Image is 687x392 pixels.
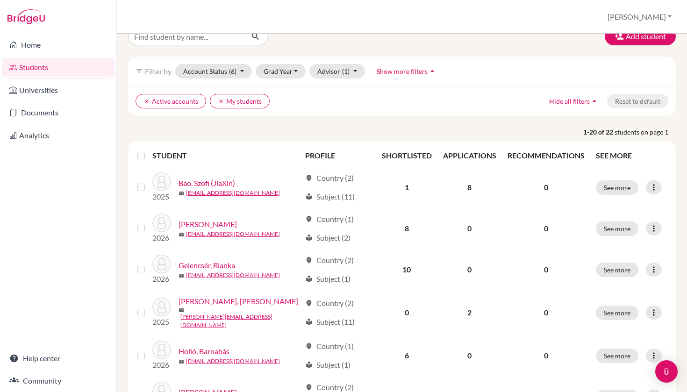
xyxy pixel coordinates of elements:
[2,36,114,54] a: Home
[186,357,280,365] a: [EMAIL_ADDRESS][DOMAIN_NAME]
[229,67,236,75] span: (6)
[369,64,445,78] button: Show more filtersarrow_drop_up
[541,94,607,108] button: Hide all filtersarrow_drop_up
[376,335,437,376] td: 6
[300,144,376,167] th: PROFILE
[305,298,354,309] div: Country (2)
[305,172,354,184] div: Country (2)
[508,350,585,361] p: 0
[508,264,585,275] p: 0
[2,126,114,145] a: Analytics
[376,144,437,167] th: SHORTLISTED
[2,349,114,368] a: Help center
[305,275,313,283] span: local_library
[305,359,351,371] div: Subject (1)
[186,189,280,197] a: [EMAIL_ADDRESS][DOMAIN_NAME]
[186,230,280,238] a: [EMAIL_ADDRESS][DOMAIN_NAME]
[305,299,313,307] span: location_on
[590,96,599,106] i: arrow_drop_up
[152,191,171,202] p: 2025
[179,273,184,278] span: mail
[179,191,184,196] span: mail
[305,232,351,243] div: Subject (2)
[7,9,45,24] img: Bridge-U
[502,144,590,167] th: RECOMMENDATIONS
[305,257,313,264] span: location_on
[152,232,171,243] p: 2026
[376,167,437,208] td: 1
[145,67,172,76] span: Filter by
[305,341,354,352] div: Country (1)
[136,67,143,75] i: filter_list
[179,359,184,364] span: mail
[596,263,638,277] button: See more
[152,144,300,167] th: STUDENT
[305,174,313,182] span: location_on
[305,384,313,391] span: location_on
[179,178,235,189] a: Bao, Szofi (JiaXin)
[186,271,280,279] a: [EMAIL_ADDRESS][DOMAIN_NAME]
[152,273,171,285] p: 2026
[655,360,678,383] div: Open Intercom Messenger
[179,232,184,237] span: mail
[180,313,301,329] a: [PERSON_NAME][EMAIL_ADDRESS][DOMAIN_NAME]
[179,260,235,271] a: Gelencsér, Blanka
[152,298,171,316] img: Hézer-Gerbely, Igor
[437,167,502,208] td: 8
[179,346,229,357] a: Holló, Barnabás
[2,81,114,100] a: Universities
[508,182,585,193] p: 0
[152,214,171,232] img: Domonkos, Luca
[305,191,355,202] div: Subject (11)
[437,335,502,376] td: 0
[596,349,638,363] button: See more
[376,208,437,249] td: 8
[305,193,313,200] span: local_library
[128,28,244,45] input: Find student by name...
[152,255,171,273] img: Gelencsér, Blanka
[305,214,354,225] div: Country (1)
[218,98,224,105] i: clear
[179,307,184,313] span: mail
[607,94,668,108] button: Reset to default
[596,221,638,236] button: See more
[309,64,365,78] button: Advisor(1)
[152,172,171,191] img: Bao, Szofi (JiaXin)
[305,234,313,242] span: local_library
[305,255,354,266] div: Country (2)
[305,215,313,223] span: location_on
[152,341,171,359] img: Holló, Barnabás
[603,8,676,26] button: [PERSON_NAME]
[508,223,585,234] p: 0
[179,219,237,230] a: [PERSON_NAME]
[590,144,672,167] th: SEE MORE
[377,67,428,75] span: Show more filters
[437,144,502,167] th: APPLICATIONS
[2,103,114,122] a: Documents
[175,64,252,78] button: Account Status(6)
[376,249,437,290] td: 10
[437,249,502,290] td: 0
[342,67,350,75] span: (1)
[256,64,306,78] button: Grad Year
[583,127,615,137] strong: 1-20 of 22
[305,342,313,350] span: location_on
[305,273,351,285] div: Subject (1)
[152,359,171,371] p: 2026
[428,66,437,76] i: arrow_drop_up
[305,318,313,326] span: local_library
[2,58,114,77] a: Students
[437,208,502,249] td: 0
[376,290,437,335] td: 0
[305,361,313,369] span: local_library
[549,97,590,105] span: Hide all filters
[596,306,638,320] button: See more
[605,28,676,45] button: Add student
[437,290,502,335] td: 2
[179,296,298,307] a: [PERSON_NAME], [PERSON_NAME]
[143,98,150,105] i: clear
[596,180,638,195] button: See more
[152,316,171,328] p: 2025
[305,316,355,328] div: Subject (11)
[210,94,270,108] button: clearMy students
